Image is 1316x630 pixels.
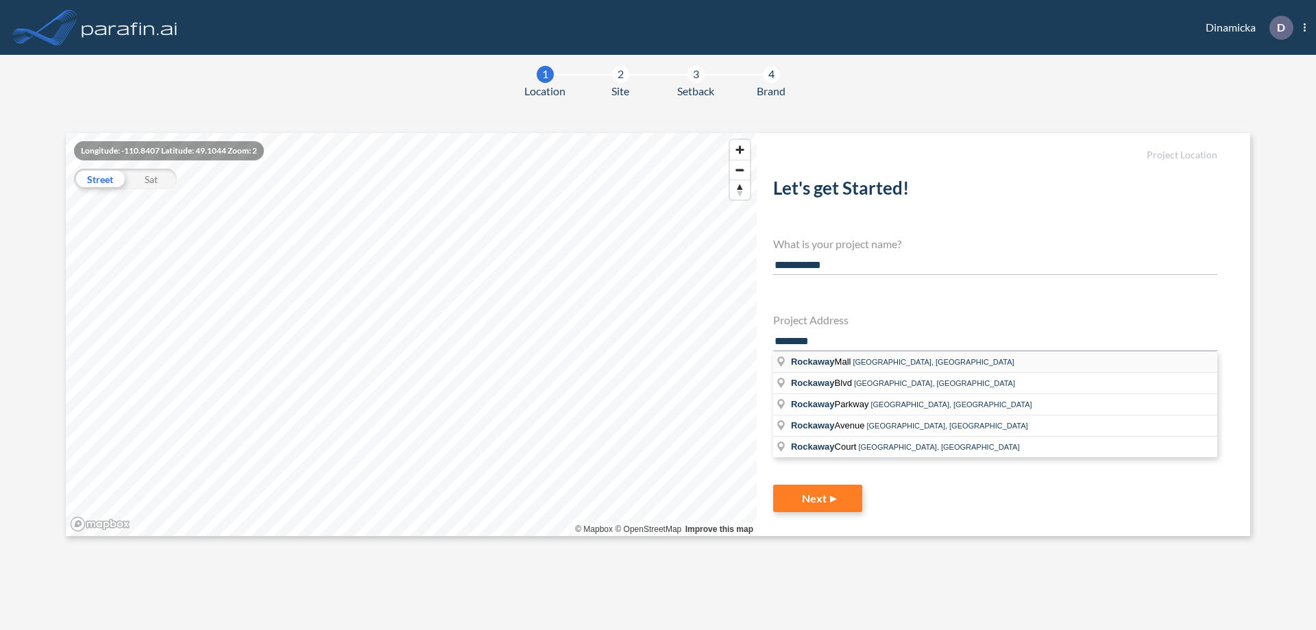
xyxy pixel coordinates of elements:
a: Mapbox homepage [70,516,130,532]
button: Next [773,485,862,512]
span: [GEOGRAPHIC_DATA], [GEOGRAPHIC_DATA] [870,400,1032,409]
span: Rockaway [791,399,835,409]
a: Improve this map [685,524,753,534]
div: 4 [763,66,780,83]
span: [GEOGRAPHIC_DATA], [GEOGRAPHIC_DATA] [866,422,1027,430]
span: Brand [757,83,785,99]
a: Mapbox [575,524,613,534]
button: Zoom out [730,160,750,180]
span: [GEOGRAPHIC_DATA], [GEOGRAPHIC_DATA] [854,379,1015,387]
h4: Project Address [773,313,1217,326]
button: Reset bearing to north [730,180,750,199]
span: Court [791,441,858,452]
h2: Let's get Started! [773,178,1217,204]
span: Site [611,83,629,99]
a: OpenStreetMap [615,524,681,534]
img: logo [79,14,180,41]
canvas: Map [66,133,757,536]
span: Blvd [791,378,854,388]
span: Rockaway [791,356,835,367]
span: Setback [677,83,714,99]
div: Sat [125,169,177,189]
span: Avenue [791,420,866,431]
div: Street [74,169,125,189]
h4: What is your project name? [773,237,1217,250]
div: 1 [537,66,554,83]
div: 2 [612,66,629,83]
span: [GEOGRAPHIC_DATA], [GEOGRAPHIC_DATA] [853,358,1014,366]
span: Location [524,83,565,99]
p: D [1277,21,1285,34]
div: Dinamicka [1185,16,1306,40]
h5: Project Location [773,149,1217,161]
span: [GEOGRAPHIC_DATA], [GEOGRAPHIC_DATA] [858,443,1019,451]
div: Longitude: -110.8407 Latitude: 49.1044 Zoom: 2 [74,141,264,160]
span: Mall [791,356,853,367]
span: Rockaway [791,420,835,431]
div: 3 [687,66,705,83]
span: Rockaway [791,441,835,452]
button: Zoom in [730,140,750,160]
span: Parkway [791,399,870,409]
span: Rockaway [791,378,835,388]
